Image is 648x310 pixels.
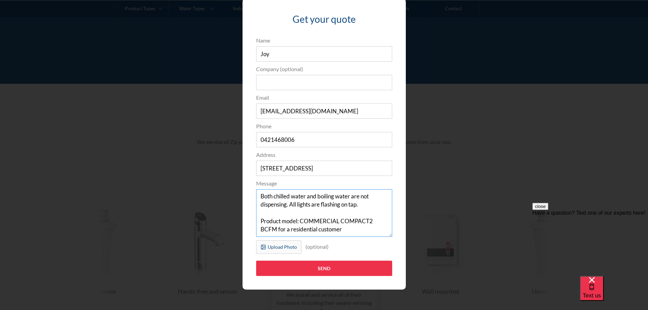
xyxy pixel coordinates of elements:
label: Address [256,151,392,159]
input: Send [256,261,392,276]
iframe: podium webchat widget prompt [532,203,648,284]
label: Phone [256,122,392,130]
label: Message [256,179,392,187]
div: Upload Photo [268,243,297,250]
label: Name [256,36,392,45]
label: Company (optional) [256,65,392,73]
div: (optional) [301,240,333,253]
form: Popup Form Servicing [253,36,396,283]
label: Upload Photo [256,240,301,254]
iframe: podium webchat widget bubble [580,276,648,310]
label: Email [256,94,392,102]
h3: Get your quote [256,12,392,26]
